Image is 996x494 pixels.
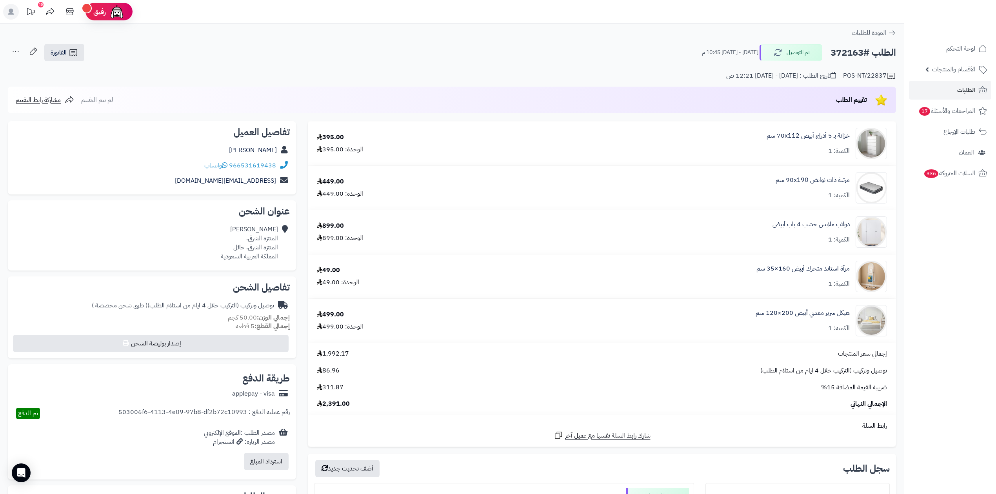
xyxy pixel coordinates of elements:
[856,261,887,292] img: 1753188266-1-90x90.jpg
[244,453,289,470] button: استرداد المبلغ
[315,460,380,477] button: أضف تحديث جديد
[317,145,363,154] div: الوحدة: 395.00
[317,322,363,331] div: الوحدة: 499.00
[760,366,887,375] span: توصيل وتركيب (التركيب خلال 4 ايام من استلام الطلب)
[254,321,290,331] strong: إجمالي القطع:
[565,431,651,440] span: شارك رابط السلة نفسها مع عميل آخر
[232,389,275,398] div: applepay - visa
[943,18,989,35] img: logo-2.png
[14,283,290,292] h2: تفاصيل الشحن
[317,400,350,409] span: 2,391.00
[909,81,991,100] a: الطلبات
[317,349,349,358] span: 1,992.17
[828,191,850,200] div: الكمية: 1
[821,383,887,392] span: ضريبة القيمة المضافة 15%
[909,39,991,58] a: لوحة التحكم
[856,172,887,203] img: 1728808024-110601060001-90x90.jpg
[204,161,227,170] a: واتساب
[831,45,896,61] h2: الطلب #372163
[828,280,850,289] div: الكمية: 1
[118,408,290,419] div: رقم عملية الدفع : 503006f6-4113-4e09-97b8-df2b72c10993
[221,225,278,261] div: [PERSON_NAME] المنتزه الشرقي، المنتزه الشرقي، حائل المملكة العربية السعودية
[317,383,344,392] span: 311.87
[851,400,887,409] span: الإجمالي النهائي
[44,44,84,61] a: الفاتورة
[852,28,886,38] span: العودة للطلبات
[14,207,290,216] h2: عنوان الشحن
[726,71,836,80] div: تاريخ الطلب : [DATE] - [DATE] 12:21 ص
[16,95,74,105] a: مشاركة رابط التقييم
[776,176,850,185] a: مرتبة ذات نوابض 90x190 سم
[242,374,290,383] h2: طريقة الدفع
[767,131,850,140] a: خزانة بـ 5 أدراج أبيض ‎70x112 سم‏
[772,220,850,229] a: دولاب ملابس خشب 4 باب أبيض
[918,105,975,116] span: المراجعات والأسئلة
[317,222,344,231] div: 899.00
[21,4,40,22] a: تحديثات المنصة
[959,147,974,158] span: العملاء
[317,266,340,275] div: 49.00
[317,177,344,186] div: 449.00
[828,147,850,156] div: الكمية: 1
[946,43,975,54] span: لوحة التحكم
[228,313,290,322] small: 50.00 كجم
[51,48,67,57] span: الفاتورة
[317,278,359,287] div: الوحدة: 49.00
[92,301,274,310] div: توصيل وتركيب (التركيب خلال 4 ايام من استلام الطلب)
[12,463,31,482] div: Open Intercom Messenger
[943,126,975,137] span: طلبات الإرجاع
[828,324,850,333] div: الكمية: 1
[204,429,275,447] div: مصدر الطلب :الموقع الإلكتروني
[317,234,363,243] div: الوحدة: 899.00
[852,28,896,38] a: العودة للطلبات
[836,95,867,105] span: تقييم الطلب
[229,161,276,170] a: 966531619438
[838,349,887,358] span: إجمالي سعر المنتجات
[909,122,991,141] a: طلبات الإرجاع
[175,176,276,185] a: [EMAIL_ADDRESS][DOMAIN_NAME]
[236,321,290,331] small: 5 قطعة
[932,64,975,75] span: الأقسام والمنتجات
[311,421,893,430] div: رابط السلة
[14,127,290,137] h2: تفاصيل العميل
[92,301,147,310] span: ( طرق شحن مخصصة )
[18,409,38,418] span: تم الدفع
[229,145,277,155] a: [PERSON_NAME]
[909,143,991,162] a: العملاء
[81,95,113,105] span: لم يتم التقييم
[317,310,344,319] div: 499.00
[843,464,890,473] h3: سجل الطلب
[13,335,289,352] button: إصدار بوليصة الشحن
[554,430,651,440] a: شارك رابط السلة نفسها مع عميل آخر
[756,309,850,318] a: هيكل سرير معدني أبيض 200×120 سم
[702,49,758,56] small: [DATE] - [DATE] 10:45 م
[317,133,344,142] div: 395.00
[909,102,991,120] a: المراجعات والأسئلة17
[856,216,887,248] img: 1751790847-1-90x90.jpg
[16,95,61,105] span: مشاركة رابط التقييم
[923,168,975,179] span: السلات المتروكة
[924,169,939,178] span: 336
[909,164,991,183] a: السلات المتروكة336
[109,4,125,20] img: ai-face.png
[957,85,975,96] span: الطلبات
[257,313,290,322] strong: إجمالي الوزن:
[856,128,887,159] img: 1747726680-1724661648237-1702540482953-8486464545656-90x90.jpg
[828,235,850,244] div: الكمية: 1
[856,305,887,336] img: 1754547850-010101020004-90x90.jpg
[204,438,275,447] div: مصدر الزيارة: انستجرام
[919,107,931,116] span: 17
[760,44,822,61] button: تم التوصيل
[843,71,896,81] div: POS-NT/22837
[93,7,106,16] span: رفيق
[756,264,850,273] a: مرآة استاند متحرك أبيض 160×35 سم
[38,2,44,7] div: 10
[317,189,363,198] div: الوحدة: 449.00
[317,366,340,375] span: 86.96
